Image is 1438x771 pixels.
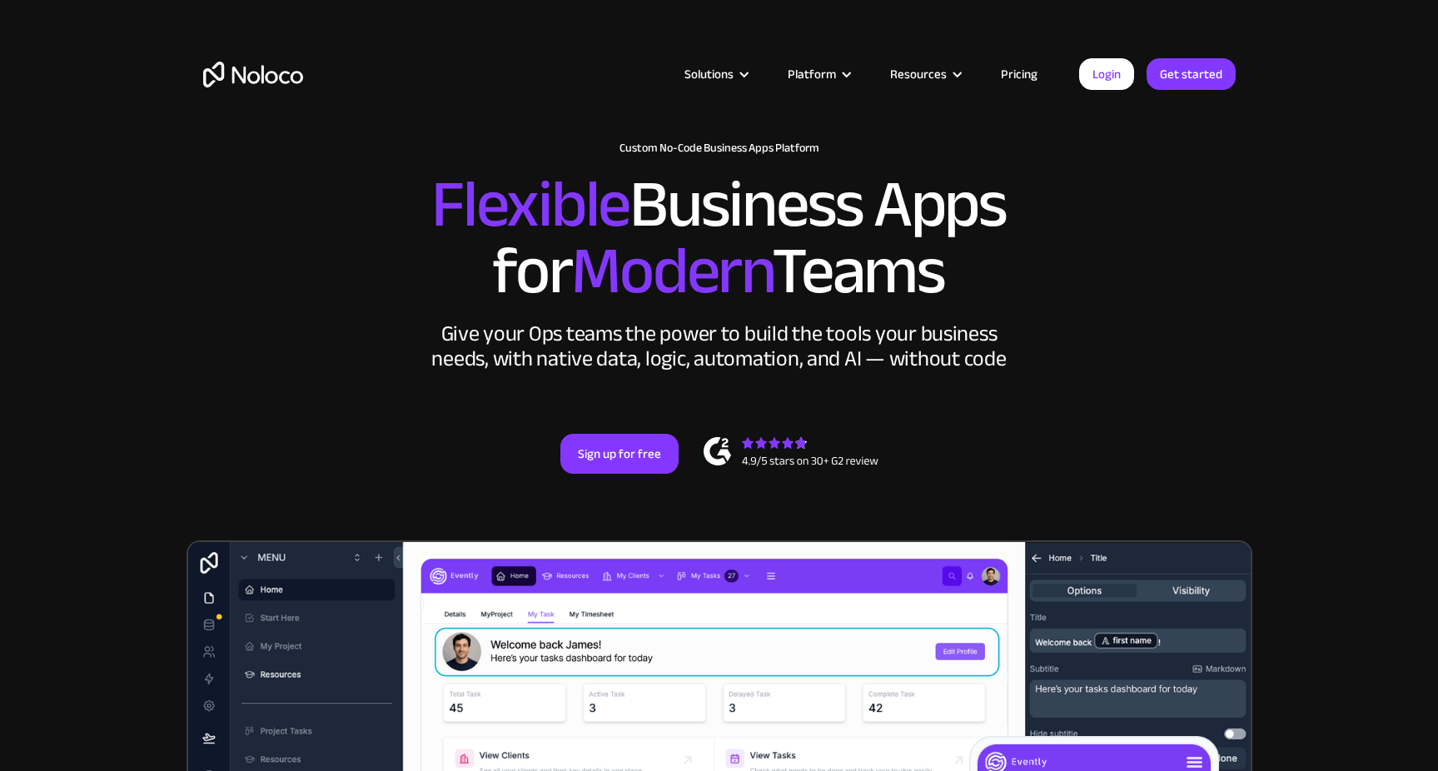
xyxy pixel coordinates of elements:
[1147,58,1236,90] a: Get started
[767,63,869,85] div: Platform
[980,63,1058,85] a: Pricing
[428,321,1011,371] div: Give your Ops teams the power to build the tools your business needs, with native data, logic, au...
[664,63,767,85] div: Solutions
[1079,58,1134,90] a: Login
[869,63,980,85] div: Resources
[560,434,679,474] a: Sign up for free
[431,142,629,266] span: Flexible
[890,63,947,85] div: Resources
[571,209,772,333] span: Modern
[203,62,303,87] a: home
[203,172,1236,305] h2: Business Apps for Teams
[684,63,734,85] div: Solutions
[788,63,836,85] div: Platform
